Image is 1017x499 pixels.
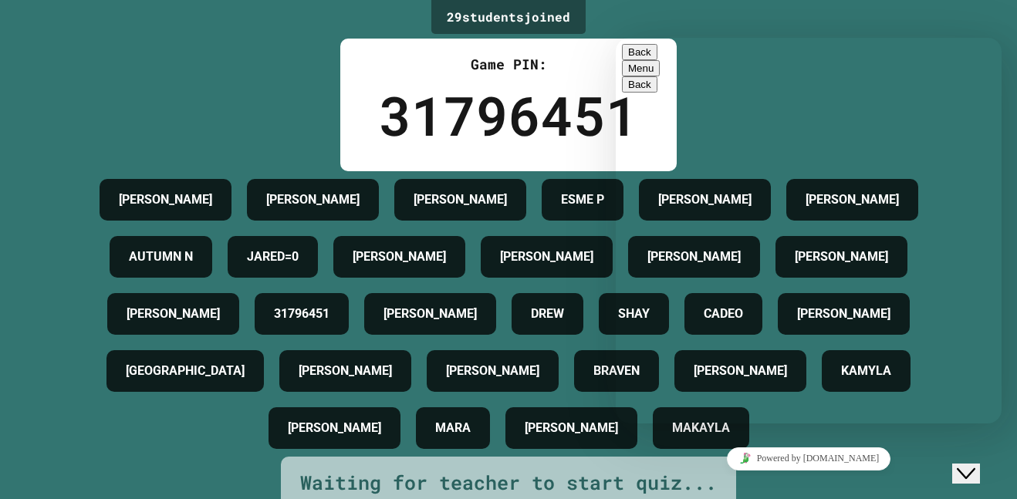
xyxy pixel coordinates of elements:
[500,248,593,266] h4: [PERSON_NAME]
[379,75,638,156] div: 31796451
[247,248,299,266] h4: JARED=0
[288,419,381,437] h4: [PERSON_NAME]
[299,362,392,380] h4: [PERSON_NAME]
[383,305,477,323] h4: [PERSON_NAME]
[414,190,507,209] h4: [PERSON_NAME]
[446,362,539,380] h4: [PERSON_NAME]
[127,305,220,323] h4: [PERSON_NAME]
[119,190,212,209] h4: [PERSON_NAME]
[593,362,640,380] h4: BRAVEN
[531,305,564,323] h4: DREW
[274,305,329,323] h4: 31796451
[126,362,245,380] h4: [GEOGRAPHIC_DATA]
[129,248,193,266] h4: AUTUMN N
[561,190,604,209] h4: ESME P
[353,248,446,266] h4: [PERSON_NAME]
[300,468,717,497] div: Waiting for teacher to start quiz...
[616,38,1002,423] iframe: chat widget
[266,190,360,209] h4: [PERSON_NAME]
[435,419,471,437] h4: MARA
[952,437,1002,484] iframe: chat widget
[379,54,638,75] div: Game PIN:
[672,419,730,437] h4: MAKAYLA
[616,441,1002,476] iframe: chat widget
[525,419,618,437] h4: [PERSON_NAME]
